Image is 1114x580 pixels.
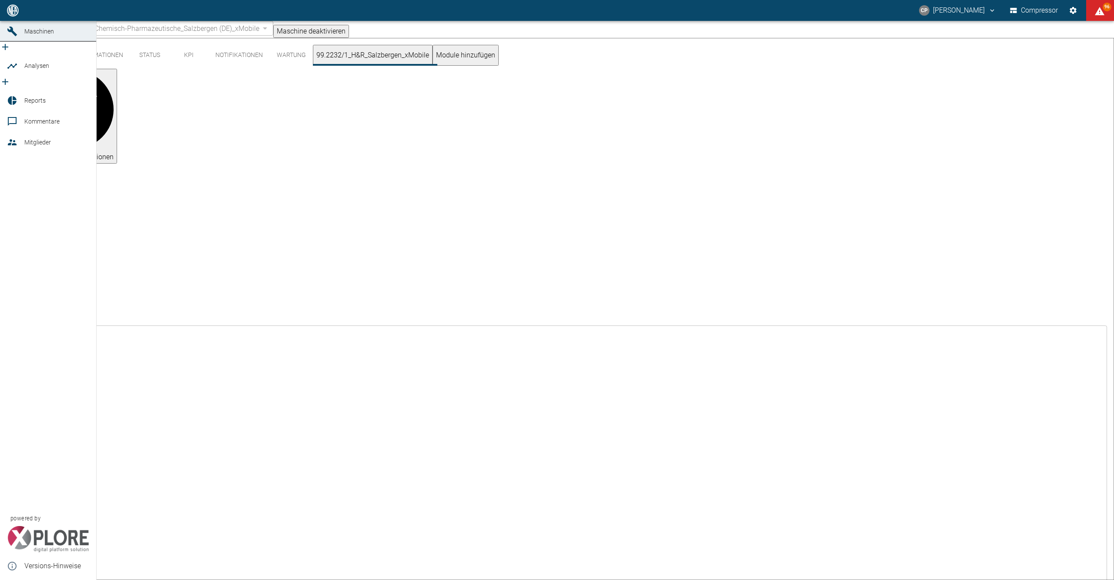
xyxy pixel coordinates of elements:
[24,118,60,125] span: Kommentare
[208,45,270,66] button: Notifikationen
[24,139,51,146] span: Mitglieder
[1065,3,1081,18] button: Einstellungen
[313,45,433,66] button: 99.2232/1_H&R_Salzbergen_xMobile
[10,514,40,523] span: powered by
[24,62,49,69] span: Analysen
[6,4,20,16] img: logo
[24,561,89,571] span: Versions-Hinweise
[24,97,46,104] span: Reports
[29,23,259,34] a: 99.2232/1_ H&R Chemisch-Pharmazeutische_Salzbergen (DE)_xMobile
[919,5,929,16] div: CP
[43,23,259,34] span: 99.2232/1_ H&R Chemisch-Pharmazeutische_Salzbergen (DE)_xMobile
[270,45,313,66] button: Wartung
[24,28,54,35] span: Maschinen
[433,45,499,66] button: Module hinzufügen
[169,45,208,66] button: KPI
[1008,3,1060,18] button: Compressor
[130,45,169,66] button: Status
[1103,3,1111,11] span: 96
[7,526,89,552] img: Xplore Logo
[918,3,997,18] button: christoph.palm@neuman-esser.com
[273,25,349,38] button: Maschine deaktivieren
